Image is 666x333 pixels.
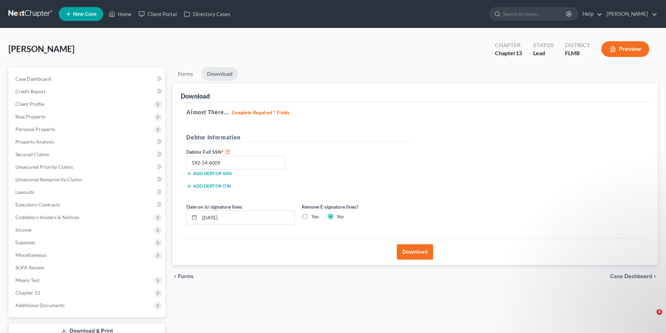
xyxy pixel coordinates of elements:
[15,214,79,220] span: Codebtors Insiders & Notices
[15,139,54,145] span: Property Analysis
[10,148,165,161] a: Secured Claims
[186,171,231,176] button: Add debtor SSN
[15,202,60,208] span: Executory Contracts
[10,85,165,98] a: Credit Report
[15,164,73,170] span: Unsecured Priority Claims
[172,67,199,81] a: Forms
[172,274,178,279] i: chevron_left
[15,176,82,182] span: Unsecured Nonpriority Claims
[579,8,602,20] a: Help
[397,244,433,260] button: Download
[533,41,554,49] div: Status
[201,67,238,81] a: Download
[105,8,135,20] a: Home
[183,147,298,156] label: Debtor Full SSN
[15,126,55,132] span: Personal Property
[15,151,49,157] span: Secured Claims
[15,227,31,233] span: Income
[533,49,554,57] div: Lead
[135,8,180,20] a: Client Portal
[15,252,46,258] span: Miscellaneous
[232,110,289,115] strong: Complete Required * Fields
[15,302,65,308] span: Additional Documents
[8,44,74,54] span: [PERSON_NAME]
[15,76,51,82] span: Case Dashboard
[516,50,522,56] span: 13
[10,73,165,85] a: Case Dashboard
[495,41,522,49] div: Chapter
[10,261,165,274] a: SOFA Review
[178,274,194,279] span: Forms
[302,203,410,210] label: Remove E-signature lines?
[15,239,35,245] span: Expenses
[565,49,590,57] div: FLMB
[186,203,242,210] label: Date on /s/ signature lines
[15,114,45,120] span: Real Property
[503,7,567,20] input: Search by name...
[337,213,344,220] label: No
[186,183,231,189] button: Add debtor ITIN
[10,136,165,148] a: Property Analysis
[180,8,234,20] a: Directory Cases
[15,101,44,107] span: Client Profile
[495,49,522,57] div: Chapter
[186,133,410,142] h5: Debtor Information
[172,274,203,279] button: chevron_left Forms
[200,211,294,224] input: MM/DD/YYYY
[311,213,319,220] label: Yes
[10,198,165,211] a: Executory Contracts
[10,173,165,186] a: Unsecured Nonpriority Claims
[601,41,649,57] button: Preview
[186,108,644,116] h5: Almost There...
[73,12,96,17] span: New Case
[565,41,590,49] div: District
[186,156,285,170] input: XXX-XX-XXXX
[657,309,662,315] span: 4
[603,8,657,20] a: [PERSON_NAME]
[15,265,44,270] span: SOFA Review
[642,309,659,326] iframe: Intercom live chat
[15,189,34,195] span: Lawsuits
[15,88,45,94] span: Credit Report
[15,277,40,283] span: Means Test
[10,161,165,173] a: Unsecured Priority Claims
[10,186,165,198] a: Lawsuits
[181,92,210,100] div: Download
[15,290,40,296] span: Chapter 13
